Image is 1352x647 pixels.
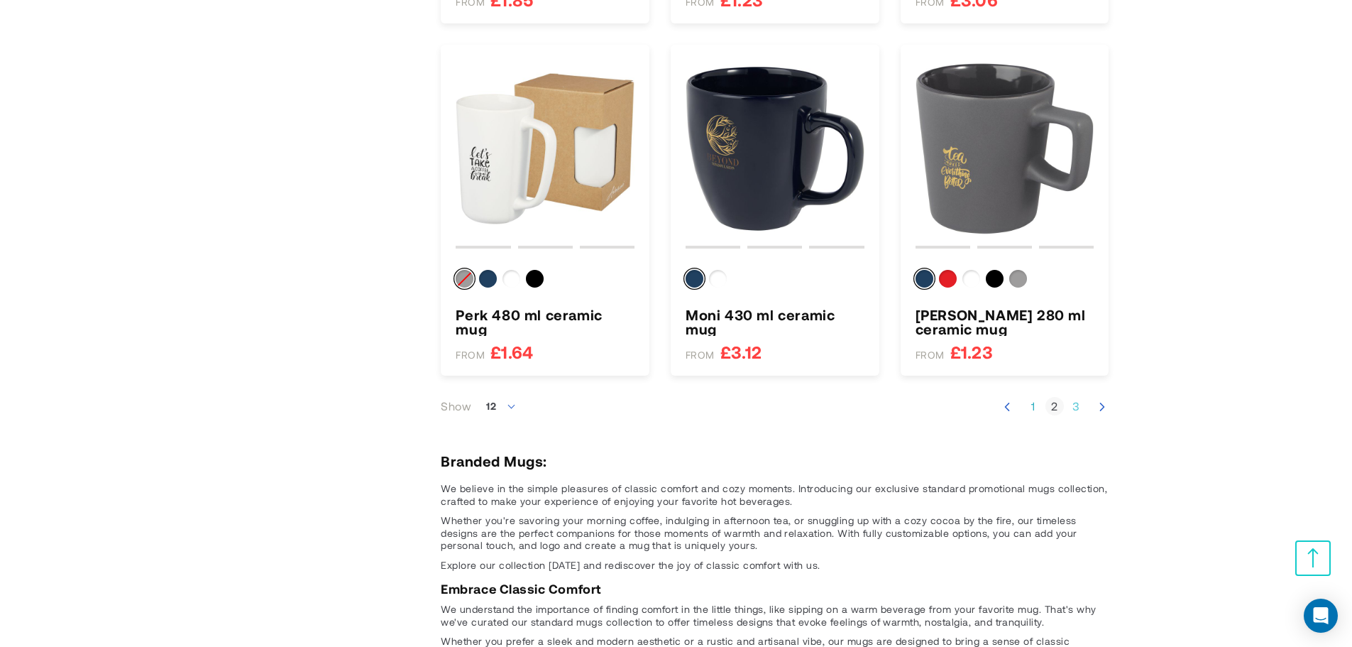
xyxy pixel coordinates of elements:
img: Moni 430 ml ceramic mug [686,60,864,239]
div: White [962,270,980,288]
div: Open Intercom Messenger [1304,599,1338,633]
div: Matt black [986,270,1004,288]
a: Page 1 [1024,399,1043,413]
a: Previous [1000,398,1014,414]
div: White [709,270,727,288]
img: Ross 280 ml ceramic mug [916,60,1094,239]
div: Navy [686,270,703,288]
div: Navy [479,270,497,288]
a: Page 3 [1067,399,1085,413]
div: Matted Grey [1009,270,1027,288]
div: Colour [456,270,634,293]
span: 12 [486,400,496,412]
span: £1.64 [490,343,533,361]
a: Next [1095,398,1109,414]
a: Moni 430 ml ceramic mug [686,308,864,336]
p: Explore our collection [DATE] and rediscover the joy of classic comfort with us. [441,559,1109,572]
p: We believe in the simple pleasures of classic comfort and cozy moments. Introducing our exclusive... [441,482,1109,507]
span: £1.23 [950,343,993,361]
span: £3.12 [720,343,762,361]
span: FROM [686,349,715,361]
a: Perk 480 ml ceramic mug [456,308,634,336]
div: White [502,270,520,288]
p: We understand the importance of finding comfort in the little things, like sipping on a warm beve... [441,603,1109,628]
span: FROM [456,349,485,361]
label: Show [441,399,471,413]
div: Red [939,270,957,288]
p: Whether you're savoring your morning coffee, indulging in afternoon tea, or snuggling up with a c... [441,514,1109,552]
div: Grey [456,270,473,288]
span: FROM [916,349,945,361]
img: Perk 480 ml ceramic mug [456,60,634,239]
div: Solid black [526,270,544,288]
span: 12 [478,392,525,420]
h3: Embrace Classic Comfort [441,582,1109,596]
div: Navy [916,270,933,288]
a: Ross 280 ml ceramic mug [916,308,1094,336]
div: Colour [916,270,1094,293]
div: Colour [686,270,864,293]
strong: 2 [1045,399,1064,413]
nav: Pagination [1000,390,1109,422]
h2: Branded Mugs: [441,454,1109,468]
h3: [PERSON_NAME] 280 ml ceramic mug [916,308,1094,336]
